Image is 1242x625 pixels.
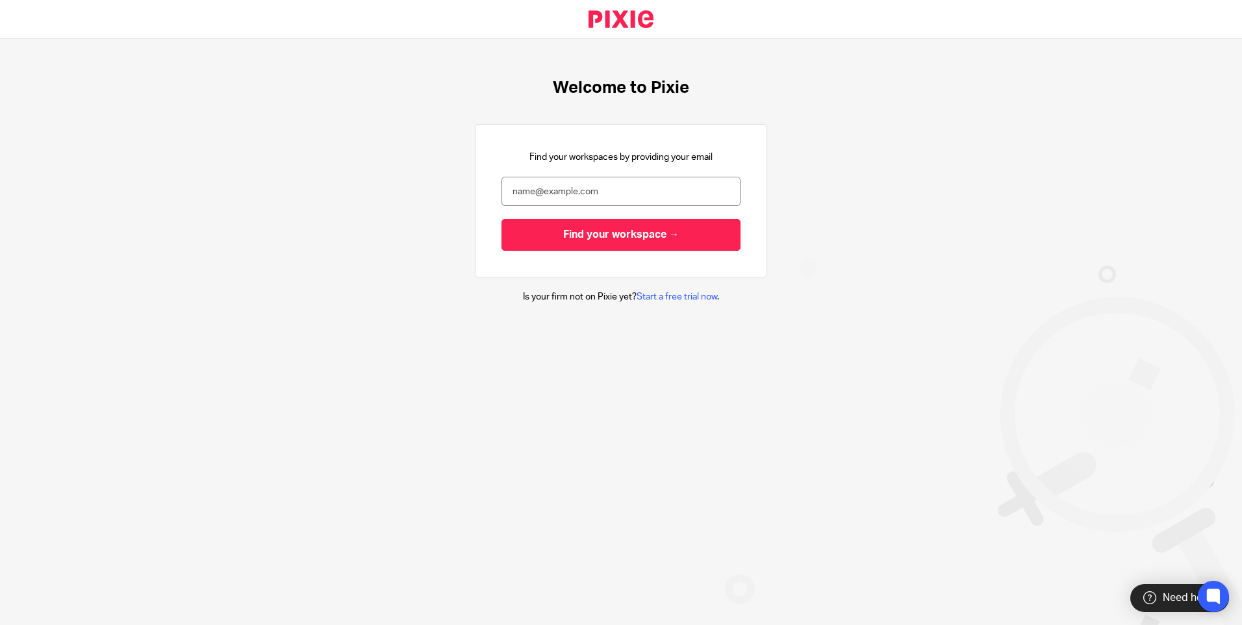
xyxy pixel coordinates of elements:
input: name@example.com [501,177,741,206]
div: Need help? [1130,584,1229,612]
p: Find your workspaces by providing your email [529,151,713,164]
p: Is your firm not on Pixie yet? . [523,290,719,303]
h1: Welcome to Pixie [553,78,689,98]
a: Start a free trial now [637,292,717,301]
input: Find your workspace → [501,219,741,251]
